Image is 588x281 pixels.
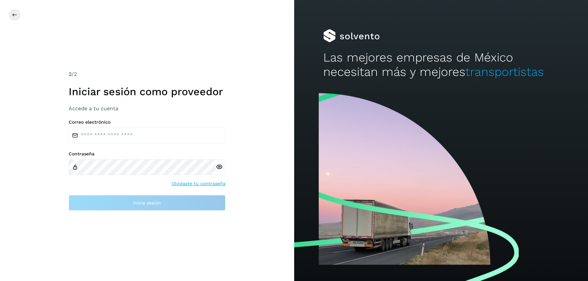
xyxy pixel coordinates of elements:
[69,195,226,211] button: Inicia sesión
[69,151,226,157] label: Contraseña
[323,50,559,79] h2: Las mejores empresas de México necesitan más y mejores
[69,85,226,98] h1: Iniciar sesión como proveedor
[69,105,226,112] h3: Accede a tu cuenta
[133,201,161,205] span: Inicia sesión
[465,65,544,79] span: transportistas
[69,70,226,78] div: /2
[172,180,226,187] a: Olvidaste tu contraseña
[69,119,226,125] label: Correo electrónico
[69,71,72,77] span: 2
